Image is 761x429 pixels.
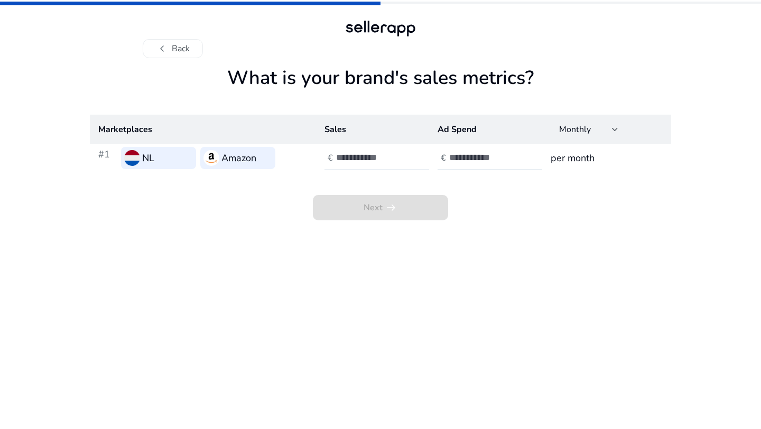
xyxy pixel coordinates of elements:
span: chevron_left [156,42,169,55]
span: Monthly [559,124,591,135]
img: nl.svg [124,150,140,166]
h3: NL [142,151,154,165]
h3: per month [551,151,663,165]
th: Marketplaces [90,115,316,144]
h1: What is your brand's sales metrics? [90,67,671,115]
th: Ad Spend [429,115,542,144]
th: Sales [316,115,429,144]
button: chevron_leftBack [143,39,203,58]
h3: #1 [98,147,117,169]
h4: € [441,153,446,163]
h4: € [328,153,333,163]
h3: Amazon [221,151,256,165]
